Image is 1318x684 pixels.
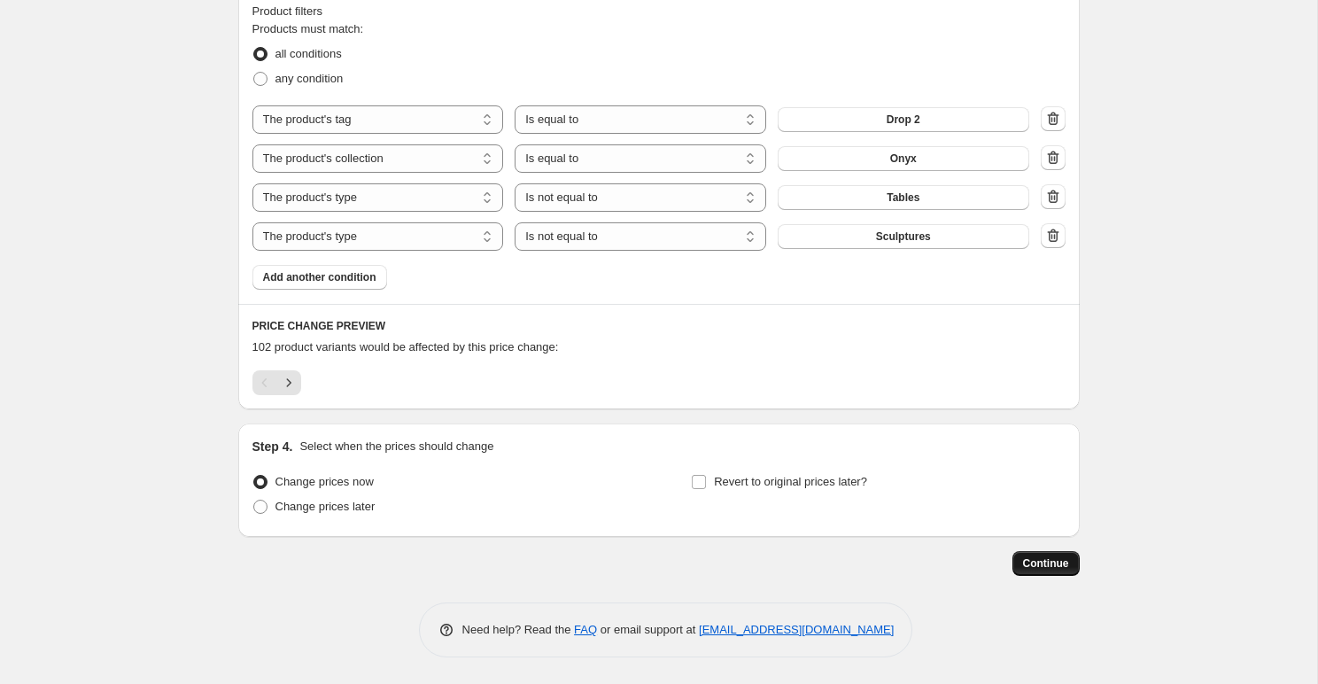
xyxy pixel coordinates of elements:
[275,475,374,488] span: Change prices now
[263,270,376,284] span: Add another condition
[778,146,1029,171] button: Onyx
[252,340,559,354] span: 102 product variants would be affected by this price change:
[299,438,493,455] p: Select when the prices should change
[1023,556,1069,571] span: Continue
[252,438,293,455] h2: Step 4.
[714,475,867,488] span: Revert to original prices later?
[876,229,931,244] span: Sculptures
[252,370,301,395] nav: Pagination
[275,72,344,85] span: any condition
[252,3,1066,20] div: Product filters
[276,370,301,395] button: Next
[252,265,387,290] button: Add another condition
[699,623,894,636] a: [EMAIL_ADDRESS][DOMAIN_NAME]
[887,190,919,205] span: Tables
[778,224,1029,249] button: Sculptures
[1012,551,1080,576] button: Continue
[597,623,699,636] span: or email support at
[275,47,342,60] span: all conditions
[778,185,1029,210] button: Tables
[890,152,917,166] span: Onyx
[252,22,364,35] span: Products must match:
[275,500,376,513] span: Change prices later
[252,319,1066,333] h6: PRICE CHANGE PREVIEW
[574,623,597,636] a: FAQ
[462,623,575,636] span: Need help? Read the
[887,113,920,127] span: Drop 2
[778,107,1029,132] button: Drop 2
